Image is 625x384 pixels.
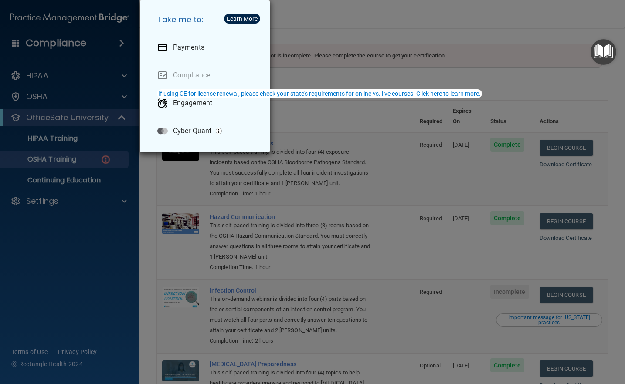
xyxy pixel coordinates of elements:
a: Cyber Quant [150,119,263,143]
h5: Take me to: [150,7,263,32]
div: Learn More [227,16,258,22]
button: If using CE for license renewal, please check your state's requirements for online vs. live cours... [157,89,482,98]
button: Open Resource Center [591,39,616,65]
div: If using CE for license renewal, please check your state's requirements for online vs. live cours... [158,91,481,97]
p: Payments [173,43,204,52]
a: Compliance [150,63,263,88]
button: Learn More [224,14,260,24]
a: Engagement [150,91,263,115]
a: Payments [150,35,263,60]
p: Engagement [173,99,212,108]
p: Cyber Quant [173,127,211,135]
